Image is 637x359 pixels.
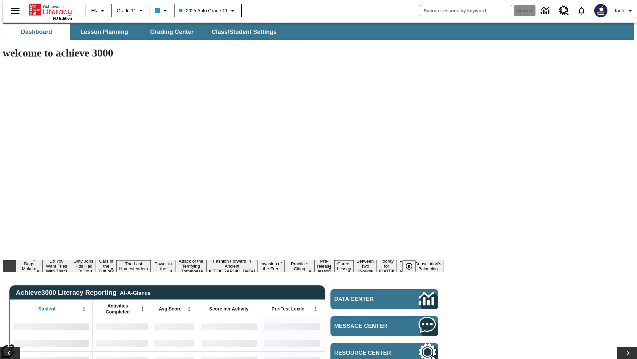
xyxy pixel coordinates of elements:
[258,255,285,277] button: Slide 9 The Invasion of the Free CD
[29,2,72,20] div: Home
[206,24,282,40] button: Class/Student Settings
[151,335,197,351] div: No Data,
[96,258,116,275] button: Slide 4 Cars of the Future?
[150,28,193,36] span: Grading Center
[71,24,137,40] button: Lesson Planning
[21,28,52,36] span: Dashboard
[88,5,109,17] button: Language: EN, Select a language
[397,258,412,275] button: Slide 15 Point of View
[315,258,334,275] button: Slide 11 Pre-release lesson
[614,7,625,14] span: Tauto
[611,5,637,17] button: Profile/Settings
[93,335,151,351] div: No Data,
[330,316,438,336] a: Message Center
[330,289,438,309] a: Data Center
[3,24,70,40] button: Dashboard
[555,2,573,20] a: Resource Center, Will open in new tab
[79,304,89,314] button: Open Menu
[71,258,96,275] button: Slide 3 Dirty Jobs Kids Had To Do
[402,260,416,272] button: Pause
[138,304,148,314] button: Open Menu
[159,306,181,312] span: Avg Score
[5,1,25,21] button: Open side menu
[151,318,197,335] div: No Data,
[29,3,72,16] a: Home
[590,2,611,19] button: Select a new avatar
[334,296,396,302] span: Data Center
[176,258,206,275] button: Slide 7 Attack of the Terrifying Tomatoes
[334,323,399,329] span: Message Center
[376,258,397,275] button: Slide 14 Hooray for Constitution Day!
[285,255,315,277] button: Slide 10 Mixed Practice: Citing Evidence
[334,350,399,356] span: Resource Center
[116,260,151,272] button: Slide 5 The Last Homesteaders
[152,5,172,17] button: Class color is light blue. Change class color
[16,255,42,277] button: Slide 1 Diving Dogs Make a Splash
[151,255,176,277] button: Slide 6 Solar Power to the People
[3,24,283,40] div: SubNavbar
[310,304,320,314] button: Open Menu
[139,24,205,40] button: Grading Center
[206,258,258,275] button: Slide 8 Fashion Forward in Ancient Rome
[91,7,98,14] span: EN
[537,2,555,20] a: Data Center
[3,23,634,40] div: SubNavbar
[42,258,71,275] button: Slide 2 Do You Want Fries With That?
[80,28,128,36] span: Lesson Planning
[594,4,607,17] img: Avatar
[420,5,512,16] input: search field
[3,47,444,59] h1: welcome to achieve 3000
[354,258,376,275] button: Slide 13 Between Two Worlds
[617,347,637,359] button: Lesson carousel, Next
[272,306,305,312] span: Pre-Test Lexile
[179,7,227,14] span: 2025 Auto Grade 11
[38,306,55,312] span: Student
[96,303,140,315] span: Activities Completed
[114,5,148,17] button: Grade: Grade 11, Select a grade
[16,289,151,297] span: Achieve3000 Literacy Reporting
[120,289,150,296] div: At-A-Glance
[93,318,151,335] div: No Data,
[573,2,590,19] a: Notifications
[209,306,249,312] span: Score per Activity
[53,16,72,20] span: NJ Edition
[334,260,354,272] button: Slide 12 Career Lesson
[184,304,194,314] button: Open Menu
[212,28,277,36] span: Class/Student Settings
[412,255,444,277] button: Slide 16 The Constitution's Balancing Act
[402,260,422,272] div: Pause
[177,5,239,17] button: Class: 2025 Auto Grade 11, Select your class
[117,7,136,14] span: Grade 11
